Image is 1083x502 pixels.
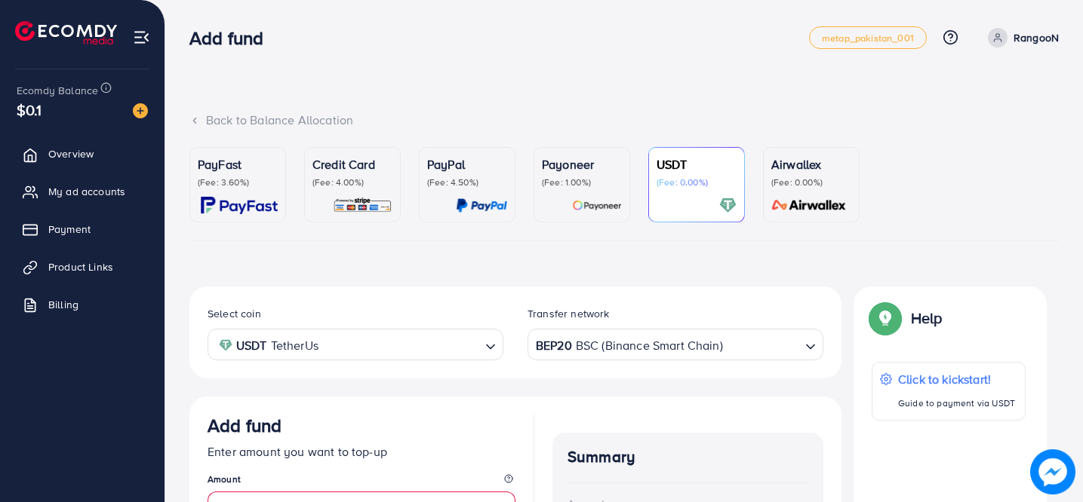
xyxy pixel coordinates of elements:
span: metap_pakistan_001 [822,33,914,43]
p: PayFast [198,155,278,173]
span: Billing [48,297,78,312]
span: TetherUs [271,335,318,357]
div: Back to Balance Allocation [189,112,1059,129]
img: coin [219,338,232,352]
a: Overview [11,139,153,169]
h3: Add fund [189,27,275,49]
div: Search for option [208,329,503,360]
input: Search for option [725,333,799,357]
input: Search for option [323,333,479,357]
p: (Fee: 3.60%) [198,176,278,188]
img: Popup guide [872,305,899,332]
span: My ad accounts [48,184,125,199]
img: card [333,197,392,214]
img: card [456,197,507,214]
p: PayPal [427,155,507,173]
a: Billing [11,289,153,320]
a: Product Links [11,252,153,282]
img: card [201,197,278,214]
img: card [719,197,737,214]
div: Search for option [528,329,823,360]
p: USDT [657,155,737,173]
p: (Fee: 1.00%) [542,176,622,188]
p: (Fee: 0.00%) [771,176,851,188]
span: Product Links [48,259,113,274]
span: Overview [48,146,94,161]
p: (Fee: 4.00%) [312,176,392,188]
img: card [767,197,851,214]
span: BSC (Binance Smart Chain) [576,335,723,357]
h3: Add fund [208,415,282,436]
p: Airwallex [771,155,851,173]
span: Payment [48,222,91,237]
img: card [572,197,622,214]
p: (Fee: 4.50%) [427,176,507,188]
p: Enter amount you want to top-up [208,442,515,461]
img: image [1030,449,1075,494]
label: Select coin [208,306,261,321]
p: (Fee: 0.00%) [657,176,737,188]
a: Payment [11,214,153,244]
legend: Amount [208,473,515,491]
p: RangooN [1014,29,1059,47]
img: menu [133,29,150,46]
strong: USDT [236,335,267,357]
img: image [133,103,148,118]
p: Click to kickstart! [898,370,1015,388]
p: Credit Card [312,155,392,173]
p: Guide to payment via USDT [898,394,1015,412]
a: metap_pakistan_001 [809,26,927,49]
span: Ecomdy Balance [17,83,98,98]
img: logo [15,21,117,44]
span: $0.1 [17,99,42,121]
a: RangooN [982,28,1059,47]
p: Help [911,309,943,327]
label: Transfer network [528,306,610,321]
h4: Summary [568,448,808,467]
p: Payoneer [542,155,622,173]
a: My ad accounts [11,176,153,207]
strong: BEP20 [536,335,572,357]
